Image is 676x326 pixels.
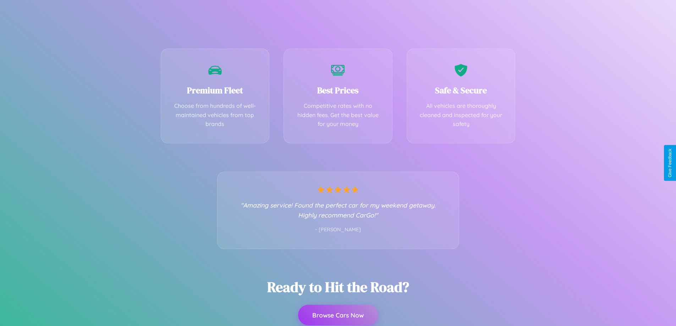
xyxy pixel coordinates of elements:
div: Give Feedback [667,149,672,177]
h3: Premium Fleet [172,84,259,96]
p: Choose from hundreds of well-maintained vehicles from top brands [172,101,259,129]
p: All vehicles are thoroughly cleaned and inspected for your safety [418,101,505,129]
h2: Ready to Hit the Road? [267,277,409,297]
p: Competitive rates with no hidden fees. Get the best value for your money [295,101,381,129]
p: - [PERSON_NAME] [232,225,445,234]
h3: Safe & Secure [418,84,505,96]
h3: Best Prices [295,84,381,96]
p: "Amazing service! Found the perfect car for my weekend getaway. Highly recommend CarGo!" [232,200,445,220]
button: Browse Cars Now [298,305,378,325]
